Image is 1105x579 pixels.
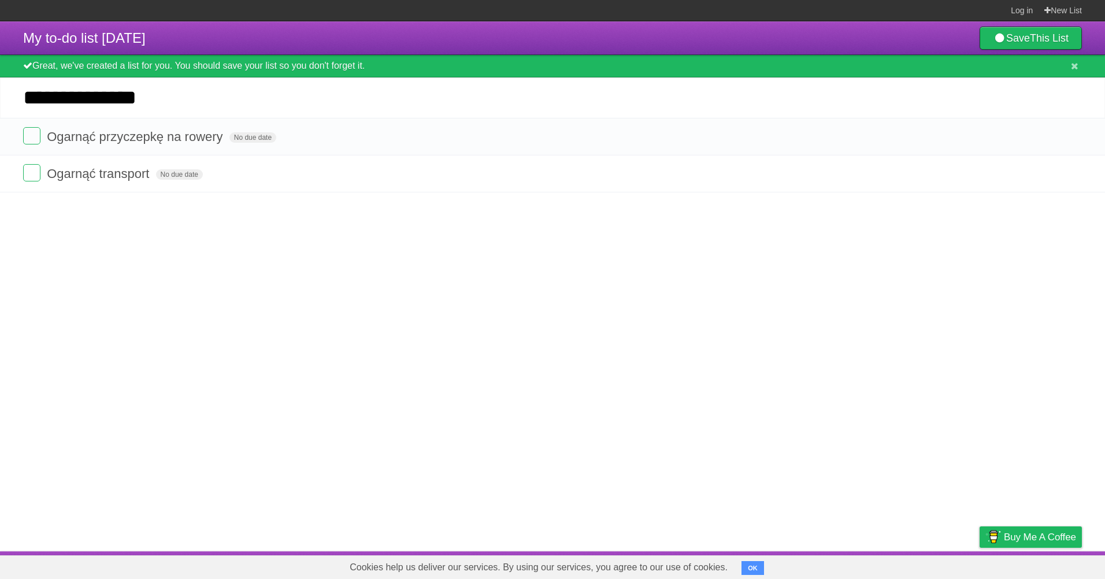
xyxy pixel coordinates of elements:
span: No due date [229,132,276,143]
b: This List [1030,32,1069,44]
label: Done [23,127,40,144]
a: Terms [925,554,951,576]
span: Ogarnąć przyczepkę na rowery [47,129,225,144]
span: Cookies help us deliver our services. By using our services, you agree to our use of cookies. [338,556,739,579]
a: SaveThis List [980,27,1082,50]
a: Privacy [965,554,995,576]
span: My to-do list [DATE] [23,30,146,46]
span: Ogarnąć transport [47,166,152,181]
span: No due date [156,169,203,180]
a: Buy me a coffee [980,526,1082,548]
label: Done [23,164,40,181]
button: OK [741,561,764,575]
a: Developers [864,554,911,576]
span: Buy me a coffee [1004,527,1076,547]
a: Suggest a feature [1009,554,1082,576]
img: Buy me a coffee [985,527,1001,547]
a: About [826,554,850,576]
